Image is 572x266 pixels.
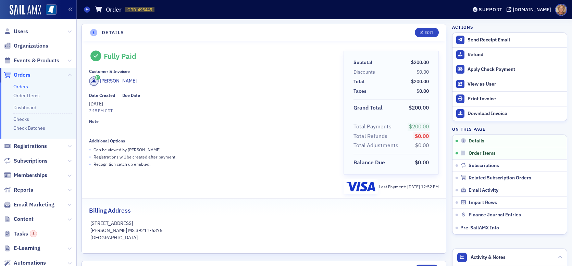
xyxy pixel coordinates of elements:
span: Discounts [353,68,377,76]
a: View Homepage [41,4,57,16]
span: • [89,161,91,168]
div: Additional Options [89,138,125,143]
span: Total Adjustments [353,141,401,150]
p: Recognition catch up enabled. [94,161,150,167]
button: View as User [452,77,567,91]
h4: On this page [452,126,567,132]
button: Apply Check Payment [452,62,567,77]
div: [DOMAIN_NAME] [513,7,551,13]
div: Balance Due [353,159,385,167]
span: $200.00 [411,59,429,65]
a: Memberships [4,172,47,179]
span: — [89,126,334,134]
div: Send Receipt Email [468,37,563,43]
a: Events & Products [4,57,59,64]
span: Events & Products [14,57,59,64]
span: $0.00 [416,69,429,75]
span: E-Learning [14,244,40,252]
span: $0.00 [415,142,429,149]
div: Apply Check Payment [468,66,563,73]
span: Balance Due [353,159,387,167]
span: Memberships [14,172,47,179]
button: Edit [415,28,438,37]
span: Profile [555,4,567,16]
img: SailAMX [10,5,41,16]
span: Organizations [14,42,48,50]
span: CDT [104,108,113,113]
div: Subtotal [353,59,372,66]
div: Taxes [353,88,366,95]
h2: Billing Address [89,206,131,215]
span: Total Refunds [353,132,390,140]
a: Orders [4,71,30,79]
img: visa [346,182,375,191]
a: Tasks3 [4,230,37,238]
span: $200.00 [411,78,429,85]
span: $0.00 [416,88,429,94]
div: Grand Total [353,104,383,112]
span: [DATE] [407,184,421,189]
span: Grand Total [353,104,385,112]
span: Order Items [469,150,496,156]
a: Content [4,215,34,223]
div: Edit [425,31,433,35]
span: Content [14,215,34,223]
div: Total Refunds [353,132,387,140]
span: • [89,146,91,153]
a: [PERSON_NAME] [89,76,137,86]
a: Print Invoice [452,91,567,106]
span: Total [353,78,367,85]
span: Activity & Notes [471,254,506,261]
span: Subtotal [353,59,375,66]
p: [GEOGRAPHIC_DATA] [90,234,438,241]
div: Date Created [89,93,115,98]
h4: Actions [452,24,473,30]
a: Subscriptions [4,157,48,165]
span: $200.00 [409,104,429,111]
span: Pre-SailAMX Info [460,225,499,231]
span: Tasks [14,230,37,238]
div: Print Invoice [468,96,563,102]
h1: Order [106,5,122,14]
div: Customer & Invoicee [89,69,130,74]
span: Total Payments [353,123,394,131]
div: Total Adjustments [353,141,398,150]
h4: Details [102,29,124,36]
a: Registrations [4,142,47,150]
a: Dashboard [13,104,36,111]
p: Registrations will be created after payment. [94,154,176,160]
div: Note [89,119,99,124]
div: Refund [468,52,563,58]
img: SailAMX [46,4,57,15]
div: Support [479,7,502,13]
span: [DATE] [89,101,103,107]
span: Import Rows [469,200,497,206]
p: [STREET_ADDRESS] [90,220,438,227]
span: Details [469,138,484,144]
span: Subscriptions [14,157,48,165]
span: Users [14,28,28,35]
span: $200.00 [409,123,429,130]
span: 12:52 PM [421,184,439,189]
a: Email Marketing [4,201,54,208]
span: Registrations [14,142,47,150]
a: Orders [13,84,28,90]
a: Check Batches [13,125,45,131]
span: • [89,153,91,161]
div: View as User [468,81,563,87]
div: 3 [30,230,37,237]
div: Last Payment: [379,183,439,190]
a: E-Learning [4,244,40,252]
span: ORD-495445 [127,7,152,13]
a: Checks [13,116,29,122]
span: Orders [14,71,30,79]
div: Total Payments [353,123,391,131]
button: Refund [452,47,567,62]
span: Reports [14,186,33,194]
div: [PERSON_NAME] [100,77,137,85]
span: Taxes [353,88,369,95]
a: Order Items [13,92,40,99]
div: Discounts [353,68,375,76]
span: Email Activity [469,187,498,193]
